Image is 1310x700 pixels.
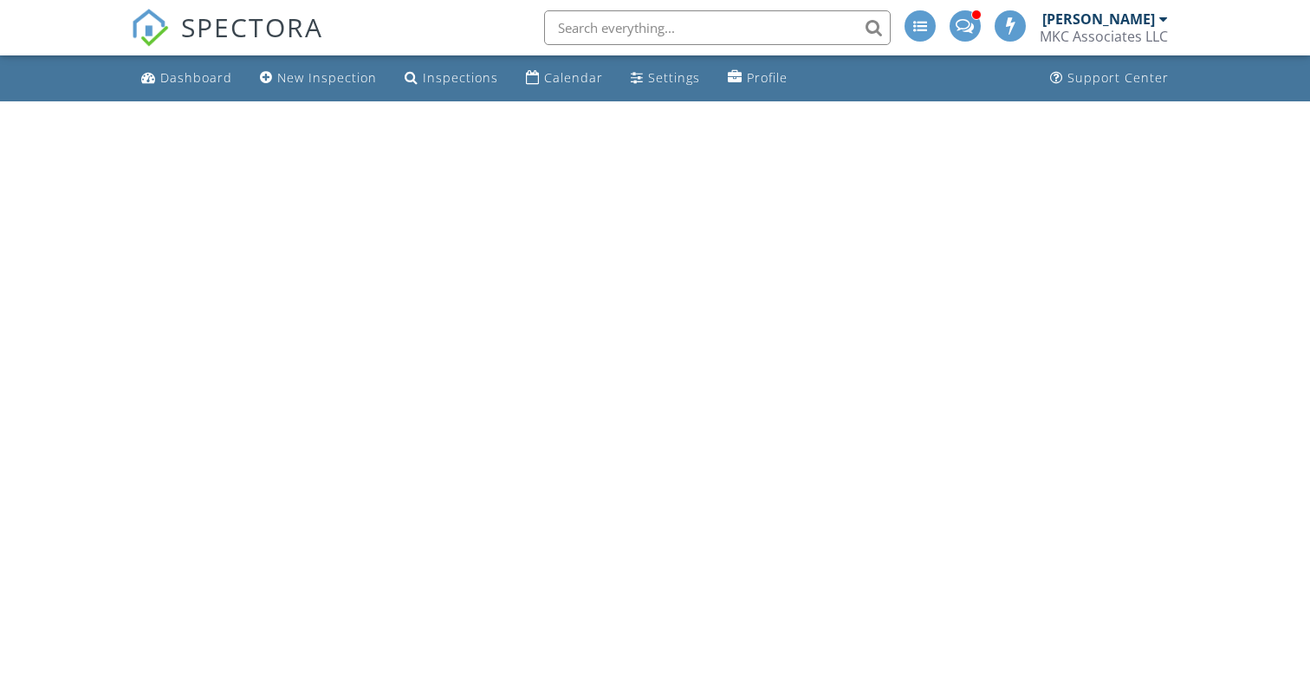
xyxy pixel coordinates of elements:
[253,62,384,94] a: New Inspection
[1042,10,1155,28] div: [PERSON_NAME]
[1040,28,1168,45] div: MKC Associates LLC
[160,69,232,86] div: Dashboard
[747,69,788,86] div: Profile
[544,10,891,45] input: Search everything...
[1043,62,1176,94] a: Support Center
[131,9,169,47] img: The Best Home Inspection Software - Spectora
[398,62,505,94] a: Inspections
[648,69,700,86] div: Settings
[1067,69,1169,86] div: Support Center
[131,23,323,60] a: SPECTORA
[544,69,603,86] div: Calendar
[134,62,239,94] a: Dashboard
[277,69,377,86] div: New Inspection
[721,62,794,94] a: Profile
[519,62,610,94] a: Calendar
[181,9,323,45] span: SPECTORA
[423,69,498,86] div: Inspections
[624,62,707,94] a: Settings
